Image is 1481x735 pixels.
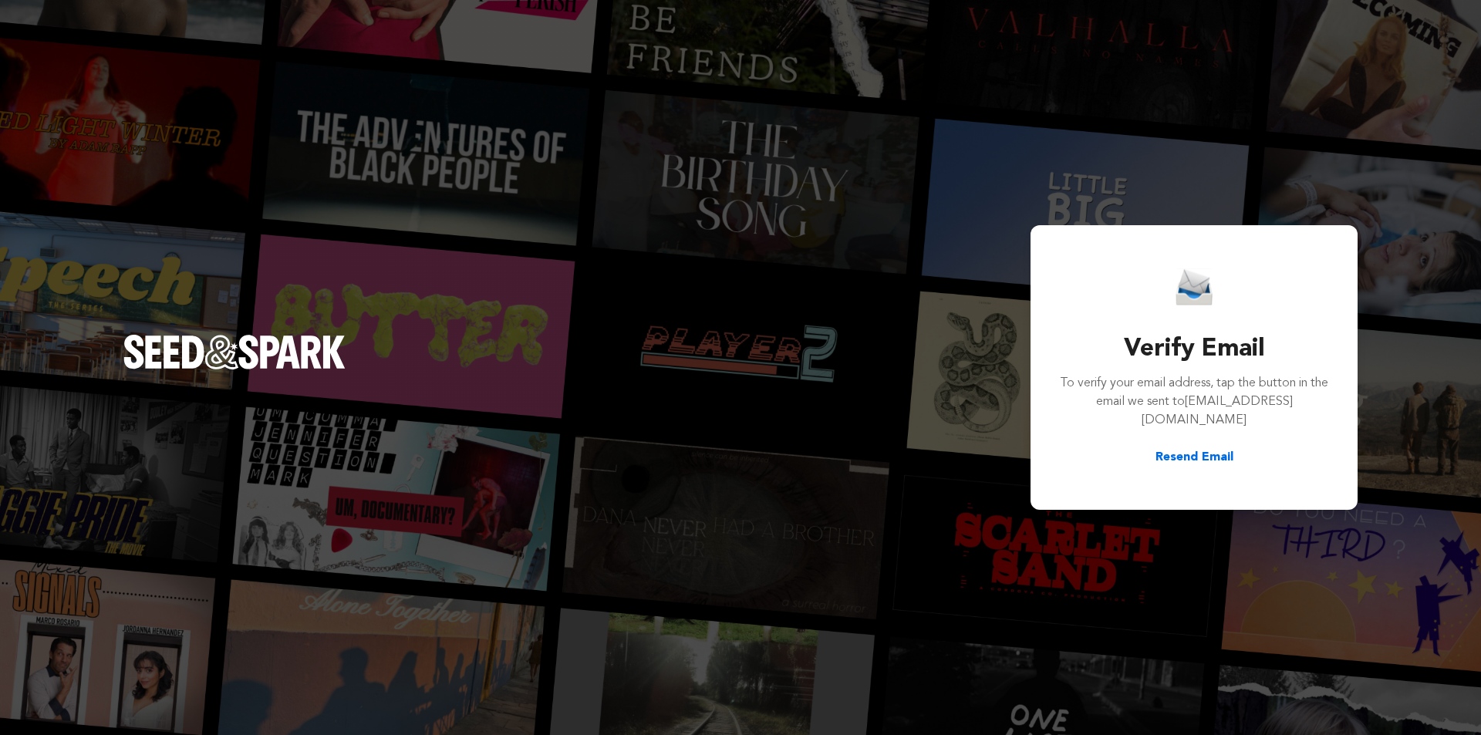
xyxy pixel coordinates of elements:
img: Seed&Spark Logo [123,335,346,369]
img: Seed&Spark Email Icon [1176,268,1213,306]
a: Seed&Spark Homepage [123,335,346,400]
button: Resend Email [1155,448,1233,467]
h3: Verify Email [1058,331,1330,368]
p: To verify your email address, tap the button in the email we sent to [1058,374,1330,430]
span: [EMAIL_ADDRESS][DOMAIN_NAME] [1142,396,1293,427]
